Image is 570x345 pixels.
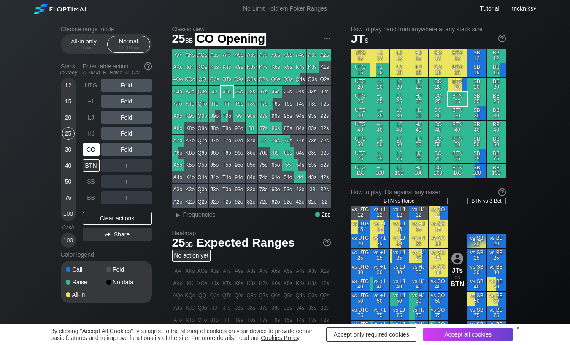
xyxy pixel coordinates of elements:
div: 83o [246,184,257,196]
div: QQ [197,73,208,85]
div: Q4o [197,171,208,183]
div: KJs [209,61,221,73]
div: Accept only required cookies [326,327,416,342]
div: Fold [101,95,152,108]
div: 32s [319,184,331,196]
div: J7s [258,86,270,98]
div: KJo [184,86,196,98]
div: 100 [62,234,75,247]
div: Q2o [197,196,208,208]
div: 87s [258,122,270,134]
div: K7s [258,61,270,73]
div: SB [83,175,100,188]
div: J7o [209,135,221,147]
div: KK [184,61,196,73]
div: 93s [307,110,319,122]
div: K3o [184,184,196,196]
div: +1 30 [370,106,389,120]
div: BB 15 [487,63,506,77]
div: 40 [62,159,75,172]
div: J5s [282,86,294,98]
div: Q3o [197,184,208,196]
div: SB 50 [467,135,486,149]
div: 74o [258,171,270,183]
div: 44 [294,171,306,183]
div: TT [221,98,233,110]
div: UTG 75 [351,149,370,163]
div: 5 – 12 [66,45,102,51]
div: Tourney [57,70,79,76]
div: HJ 25 [409,92,428,106]
div: A8s [246,49,257,61]
div: LJ 40 [390,121,409,135]
div: J4o [209,171,221,183]
h2: Classic view [172,26,331,33]
div: Q7s [258,73,270,85]
div: HJ 20 [409,78,428,92]
div: 76s [270,135,282,147]
div: A7s [258,49,270,61]
div: QJs [209,73,221,85]
div: UTG 25 [351,92,370,106]
div: UTG 12 [351,49,370,63]
div: T9o [221,110,233,122]
div: Q8o [197,122,208,134]
div: 88 [246,122,257,134]
div: BB 100 [487,164,506,178]
div: LJ 15 [390,63,409,77]
div: Fold [106,266,147,272]
img: icon-avatar.b40e07d9.svg [451,253,463,264]
div: SB 15 [467,63,486,77]
div: T4s [294,98,306,110]
div: Q5o [197,159,208,171]
div: 33 [307,184,319,196]
div: ATs [221,49,233,61]
div: A5o [172,159,184,171]
div: 62s [319,147,331,159]
img: ellipsis.fd386fe8.svg [322,34,332,43]
div: AJo [172,86,184,98]
span: bb [87,45,92,51]
div: T9s [233,98,245,110]
div: T3s [307,98,319,110]
div: SB 40 [467,121,486,135]
div: SB 75 [467,149,486,163]
div: UTG 30 [351,106,370,120]
div: AQo [172,73,184,85]
div: 94s [294,110,306,122]
div: ＋ [101,175,152,188]
div: J4s [294,86,306,98]
div: HJ 50 [409,135,428,149]
div: × [516,325,519,331]
div: 54o [282,171,294,183]
a: Tutorial [480,5,499,12]
div: BB 20 [487,78,506,92]
div: 65o [270,159,282,171]
div: CO 30 [429,106,448,120]
div: 43o [294,184,306,196]
div: LJ 100 [390,164,409,178]
div: BB 25 [487,92,506,106]
div: A5s [282,49,294,61]
div: T8o [221,122,233,134]
div: Call [66,266,106,272]
div: KQo [184,73,196,85]
div: CO 12 [429,49,448,63]
h2: Choose range mode [61,26,152,33]
div: A7o [172,135,184,147]
div: HJ 75 [409,149,428,163]
div: AJs [209,49,221,61]
div: 92s [319,110,331,122]
div: J8s [246,86,257,98]
div: SB 12 [467,49,486,63]
div: AKo [172,61,184,73]
div: BB 30 [487,106,506,120]
div: LJ 25 [390,92,409,106]
img: help.32db89a4.svg [497,187,507,197]
div: ＋ [101,191,152,204]
div: +1 100 [370,164,389,178]
div: K2s [319,61,331,73]
div: No data [106,279,147,285]
div: T5o [221,159,233,171]
div: ATo [172,98,184,110]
